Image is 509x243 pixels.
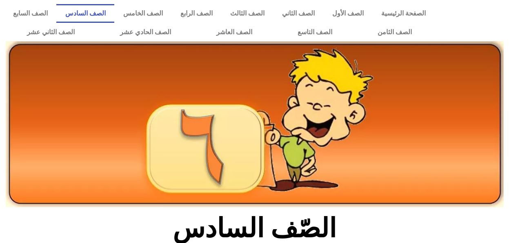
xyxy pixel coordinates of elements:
a: الصف السابع [4,4,56,23]
a: الصف الثامن [355,23,435,42]
a: الصف الرابع [171,4,221,23]
a: الصفحة الرئيسية [373,4,435,23]
a: الصف الثاني عشر [4,23,97,42]
a: الصف السادس [56,4,114,23]
a: الصف الخامس [114,4,171,23]
a: الصف الأول [324,4,373,23]
a: الصف الثالث [222,4,273,23]
a: الصف التاسع [275,23,355,42]
a: الصف العاشر [193,23,275,42]
a: الصف الثاني [273,4,324,23]
a: الصف الحادي عشر [97,23,193,42]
